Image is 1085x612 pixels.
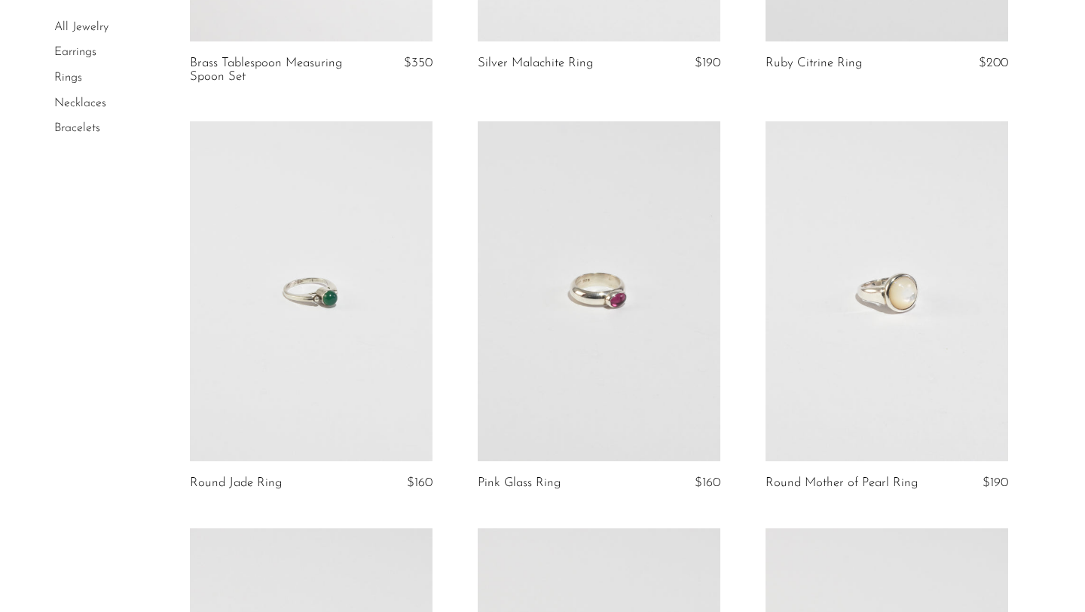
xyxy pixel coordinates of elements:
a: Brass Tablespoon Measuring Spoon Set [190,57,350,84]
a: Pink Glass Ring [478,476,561,490]
a: Bracelets [54,122,100,134]
a: Ruby Citrine Ring [766,57,862,70]
a: Rings [54,72,82,84]
span: $200 [979,57,1008,69]
a: Round Mother of Pearl Ring [766,476,918,490]
span: $190 [983,476,1008,489]
span: $190 [695,57,720,69]
a: All Jewelry [54,21,108,33]
span: $160 [407,476,432,489]
span: $350 [404,57,432,69]
a: Earrings [54,47,96,59]
a: Round Jade Ring [190,476,282,490]
a: Necklaces [54,97,106,109]
span: $160 [695,476,720,489]
a: Silver Malachite Ring [478,57,593,70]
